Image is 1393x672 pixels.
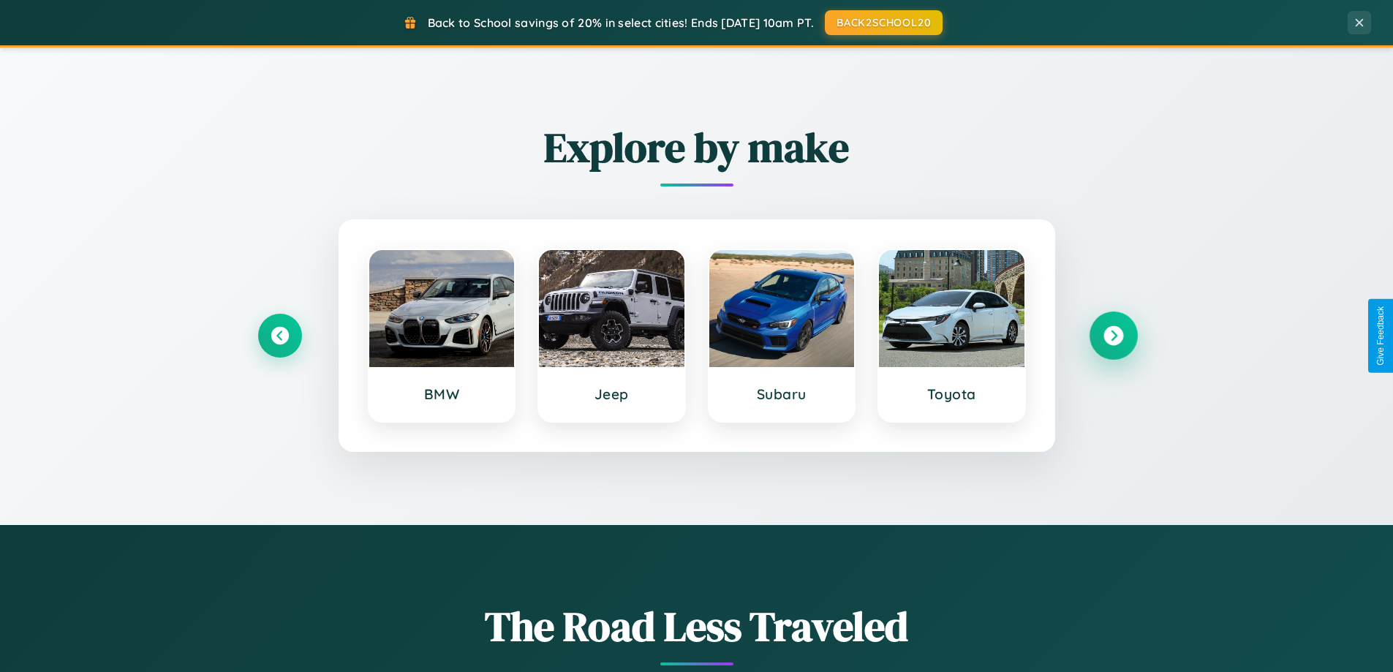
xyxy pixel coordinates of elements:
[1375,306,1386,366] div: Give Feedback
[825,10,943,35] button: BACK2SCHOOL20
[258,598,1136,654] h1: The Road Less Traveled
[894,385,1010,403] h3: Toyota
[554,385,670,403] h3: Jeep
[428,15,814,30] span: Back to School savings of 20% in select cities! Ends [DATE] 10am PT.
[258,119,1136,175] h2: Explore by make
[384,385,500,403] h3: BMW
[724,385,840,403] h3: Subaru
